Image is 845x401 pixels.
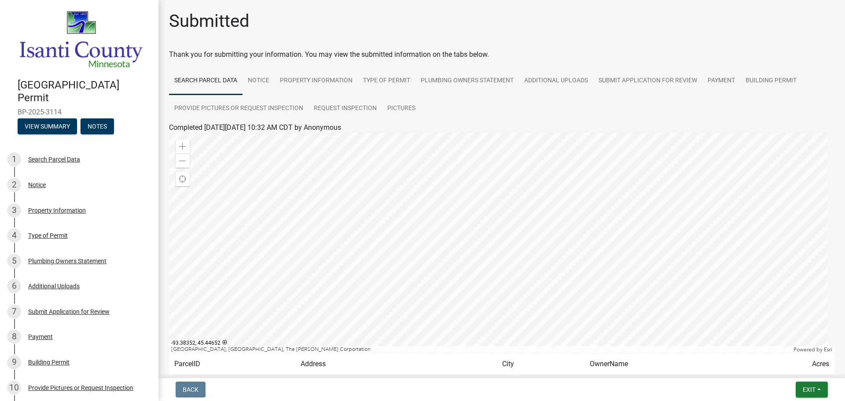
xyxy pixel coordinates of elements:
button: View Summary [18,118,77,134]
div: [GEOGRAPHIC_DATA], [GEOGRAPHIC_DATA], The [PERSON_NAME] Corportation [169,346,791,353]
button: Notes [81,118,114,134]
button: Exit [796,382,828,397]
td: ParcelID [169,353,295,375]
div: Property Information [28,207,86,213]
a: Notice [242,67,275,95]
a: Type of Permit [358,67,415,95]
a: Provide Pictures or Request Inspection [169,95,309,123]
span: Completed [DATE][DATE] 10:32 AM CDT by Anonymous [169,123,341,132]
div: 2 [7,178,21,192]
div: Powered by [791,346,834,353]
div: 1 [7,152,21,166]
img: Isanti County, Minnesota [18,9,144,70]
div: Type of Permit [28,232,68,239]
wm-modal-confirm: Summary [18,123,77,130]
h4: [GEOGRAPHIC_DATA] Permit [18,79,151,104]
span: Exit [803,386,816,393]
td: Acres [757,353,834,375]
td: OwnerName [584,353,757,375]
div: 9 [7,355,21,369]
div: Payment [28,334,53,340]
span: BP-2025-3114 [18,108,141,116]
div: 4 [7,228,21,243]
a: Additional Uploads [519,67,593,95]
a: Property Information [275,67,358,95]
div: Thank you for submitting your information. You may view the submitted information on the tabs below. [169,49,834,60]
a: Building Permit [740,67,802,95]
div: Notice [28,182,46,188]
a: Submit Application for Review [593,67,702,95]
a: Plumbing Owners Statement [415,67,519,95]
button: Back [176,382,206,397]
div: Zoom in [176,140,190,154]
a: Esri [824,346,832,353]
div: Search Parcel Data [28,156,80,162]
div: Additional Uploads [28,283,80,289]
wm-modal-confirm: Notes [81,123,114,130]
td: Address [295,353,497,375]
a: Payment [702,67,740,95]
div: Submit Application for Review [28,309,110,315]
div: Plumbing Owners Statement [28,258,107,264]
div: Provide Pictures or Request Inspection [28,385,133,391]
div: 8 [7,330,21,344]
div: 7 [7,305,21,319]
div: Zoom out [176,154,190,168]
span: Back [183,386,198,393]
div: Building Permit [28,359,70,365]
div: Find my location [176,172,190,186]
a: Request Inspection [309,95,382,123]
a: Search Parcel Data [169,67,242,95]
td: City [497,353,584,375]
div: 6 [7,279,21,293]
div: 10 [7,381,21,395]
h1: Submitted [169,11,250,32]
div: 5 [7,254,21,268]
div: 3 [7,203,21,217]
a: Pictures [382,95,421,123]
